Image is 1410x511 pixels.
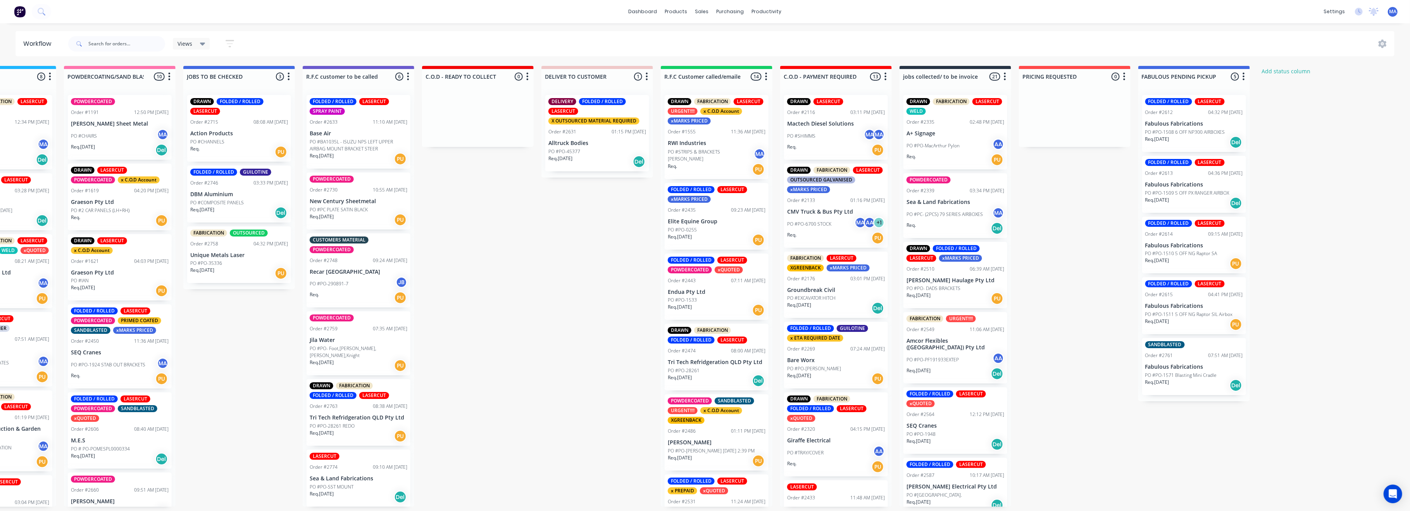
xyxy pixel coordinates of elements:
[190,130,288,137] p: Action Products
[71,284,95,291] p: Req. [DATE]
[864,129,876,140] div: MA
[1,176,31,183] div: LASERCUT
[310,98,357,105] div: FOLDED / ROLLED
[71,269,169,276] p: Graeson Pty Ltd
[668,207,696,214] div: Order #2435
[784,252,888,318] div: FABRICATIONLASERCUTXGREENBACKxMARKS PRICEDOrder #217603:01 PM [DATE]Groundbreak CivilPO #EXCAVATO...
[668,148,754,162] p: PO #STRIPS & BRACKETS [PERSON_NAME]
[71,121,169,127] p: [PERSON_NAME] Sheet Metal
[548,128,576,135] div: Order #2631
[668,327,691,334] div: DRAWN
[784,164,888,248] div: DRAWNFABRICATIONLASERCUTOUTSOURCED GALVANISEDxMARKS PRICEDOrder #213301:16 PM [DATE]CMV Truck & B...
[97,167,127,174] div: LASERCUT
[850,109,885,116] div: 03:11 PM [DATE]
[907,130,1004,137] p: A+ Signage
[1145,136,1169,143] p: Req. [DATE]
[394,153,407,165] div: PU
[190,138,224,145] p: PO #CHANNELS
[275,207,287,219] div: Del
[752,234,765,246] div: PU
[907,266,934,273] div: Order #2510
[873,217,885,228] div: + 1
[668,140,765,147] p: RWI Industries
[310,345,407,359] p: PO #PO- Foot,[PERSON_NAME],[PERSON_NAME],Knight
[872,302,884,314] div: Del
[1145,121,1243,127] p: Fabulous Fabrications
[784,322,888,388] div: FOLDED / ROLLEDGUILOTINEx ETA REQUIRED DATEOrder #226907:24 AM [DATE]Bare WorxPO #PO-[PERSON_NAME...
[71,98,115,105] div: POWDERCOATED
[787,167,811,174] div: DRAWN
[907,211,983,218] p: PO #PC- (2PCS) 79 SERIES AIRBOXES
[548,117,639,124] div: X OUTSOURCED MATERIAL REQUIRED
[668,337,715,344] div: FOLDED / ROLLED
[993,138,1004,150] div: AA
[71,327,110,334] div: SANDBLASTED
[665,95,769,179] div: DRAWNFABRICATIONLASERCUTURGENT!!!!x C.O.D AccountxMARKS PRICEDOrder #155511:36 AM [DATE]RWI Indus...
[394,292,407,304] div: PU
[548,155,572,162] p: Req. [DATE]
[668,304,692,311] p: Req. [DATE]
[668,297,697,304] p: PO #PO-1533
[827,255,857,262] div: LASERCUT
[787,335,843,342] div: x ETA REQUIRED DATE
[17,237,47,244] div: LASERCUT
[668,186,715,193] div: FOLDED / ROLLED
[1145,318,1169,325] p: Req. [DATE]
[548,148,580,155] p: PO #PO-45377
[731,277,765,284] div: 07:11 AM [DATE]
[754,148,765,160] div: MA
[190,98,214,105] div: DRAWN
[734,98,764,105] div: LASERCUT
[310,138,407,152] p: PO #BA1035L - ISUZU NPS LEFT UPPER AIRBAG MOUNT BRACKET STEER
[903,173,1007,238] div: POWDERCOATEDOrder #233903:34 PM [DATE]Sea & Land FabricationsPO #PC- (2PCS) 79 SERIES AIRBOXESMAR...
[787,264,824,271] div: XGREENBACK
[1145,109,1173,116] div: Order #2612
[310,257,338,264] div: Order #2748
[253,119,288,126] div: 08:08 AM [DATE]
[217,98,264,105] div: FOLDED / ROLLED
[310,337,407,344] p: Jila Water
[548,140,646,147] p: Alltruck Bodies
[190,145,200,152] p: Req.
[71,277,89,284] p: PO #IAN
[190,230,227,237] div: FABRICATION
[134,258,169,265] div: 04:03 PM [DATE]
[71,133,97,140] p: PO #CHAIRS
[1145,257,1169,264] p: Req. [DATE]
[1208,291,1243,298] div: 04:41 PM [DATE]
[118,317,161,324] div: PRIMED COATED
[907,292,931,299] p: Req. [DATE]
[939,255,982,262] div: xMARKS PRICED
[373,325,407,332] div: 07:35 AM [DATE]
[752,304,765,316] div: PU
[307,95,410,169] div: FOLDED / ROLLEDLASERCUTSPRAY PAINTOrder #263311:10 AM [DATE]Base AirPO #BA1035L - ISUZU NPS LEFT ...
[310,119,338,126] div: Order #2633
[1258,66,1315,76] button: Add status column
[310,291,319,298] p: Req.
[71,167,95,174] div: DRAWN
[1195,280,1225,287] div: LASERCUT
[907,187,934,194] div: Order #2339
[787,186,830,193] div: xMARKS PRICED
[787,275,815,282] div: Order #2176
[787,221,831,228] p: PO #PO-6700 STOCK
[1208,231,1243,238] div: 09:15 AM [DATE]
[68,164,172,230] div: DRAWNLASERCUTPOWDERCOATEDx C.O.D AccountOrder #161904:20 PM [DATE]Graeson Pty LtdPO #2 CAR PANELS...
[787,143,796,150] p: Req.
[970,119,1004,126] div: 02:48 PM [DATE]
[36,292,48,305] div: PU
[1145,250,1217,257] p: PO #PO-1510 5 OFF NG Raptor SA
[668,266,712,273] div: POWDERCOATED
[310,280,348,287] p: PO #PO-290891-7
[310,206,368,213] p: PO #PC PLATE SATIN BLACK
[991,292,1003,305] div: PU
[970,187,1004,194] div: 03:34 PM [DATE]
[1145,341,1185,348] div: SANDBLASTED
[178,40,192,48] span: Views
[310,176,354,183] div: POWDERCOATED
[373,119,407,126] div: 11:10 AM [DATE]
[71,187,99,194] div: Order #1619
[310,246,354,253] div: POWDERCOATED
[731,128,765,135] div: 11:36 AM [DATE]
[903,242,1007,309] div: DRAWNFOLDED / ROLLEDLASERCUTxMARKS PRICEDOrder #251006:39 AM [DATE][PERSON_NAME] Haulage Pty LtdP...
